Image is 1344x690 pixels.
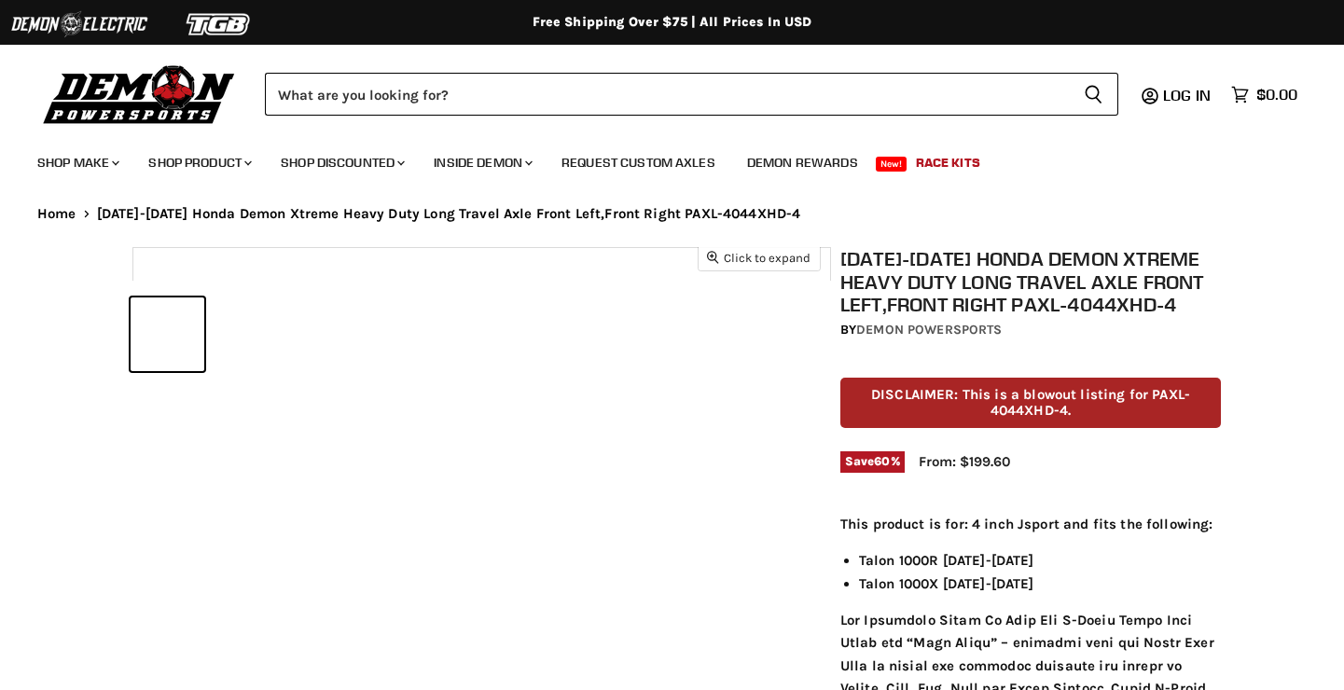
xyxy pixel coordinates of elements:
a: Race Kits [902,144,994,182]
a: $0.00 [1222,81,1307,108]
span: Log in [1163,86,1211,104]
img: Demon Powersports [37,61,242,127]
img: Demon Electric Logo 2 [9,7,149,42]
a: Inside Demon [420,144,544,182]
p: This product is for: 4 inch Jsport and fits the following: [840,513,1221,535]
span: Click to expand [707,251,811,265]
span: Save % [840,451,905,472]
span: $0.00 [1256,86,1297,103]
p: DISCLAIMER: This is a blowout listing for PAXL-4044XHD-4. [840,378,1221,429]
a: Shop Make [23,144,131,182]
a: Request Custom Axles [547,144,729,182]
a: Demon Powersports [856,322,1002,338]
span: 60 [874,454,890,468]
a: Log in [1155,87,1222,103]
a: Demon Rewards [733,144,872,182]
a: Home [37,206,76,222]
h1: [DATE]-[DATE] Honda Demon Xtreme Heavy Duty Long Travel Axle Front Left,Front Right PAXL-4044XHD-4 [840,247,1221,316]
div: by [840,320,1221,340]
input: Search [265,73,1069,116]
span: New! [876,157,908,172]
li: Talon 1000X [DATE]-[DATE] [859,573,1221,595]
a: Shop Product [134,144,263,182]
a: Shop Discounted [267,144,416,182]
button: Click to expand [699,245,820,270]
li: Talon 1000R [DATE]-[DATE] [859,549,1221,572]
img: TGB Logo 2 [149,7,289,42]
button: 2019-2023 Honda Demon Xtreme Heavy Duty Long Travel Axle Front Left,Front Right PAXL-4044XHD-4 th... [131,297,204,371]
ul: Main menu [23,136,1293,182]
form: Product [265,73,1118,116]
span: From: $199.60 [919,453,1010,470]
span: [DATE]-[DATE] Honda Demon Xtreme Heavy Duty Long Travel Axle Front Left,Front Right PAXL-4044XHD-4 [97,206,801,222]
button: Search [1069,73,1118,116]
